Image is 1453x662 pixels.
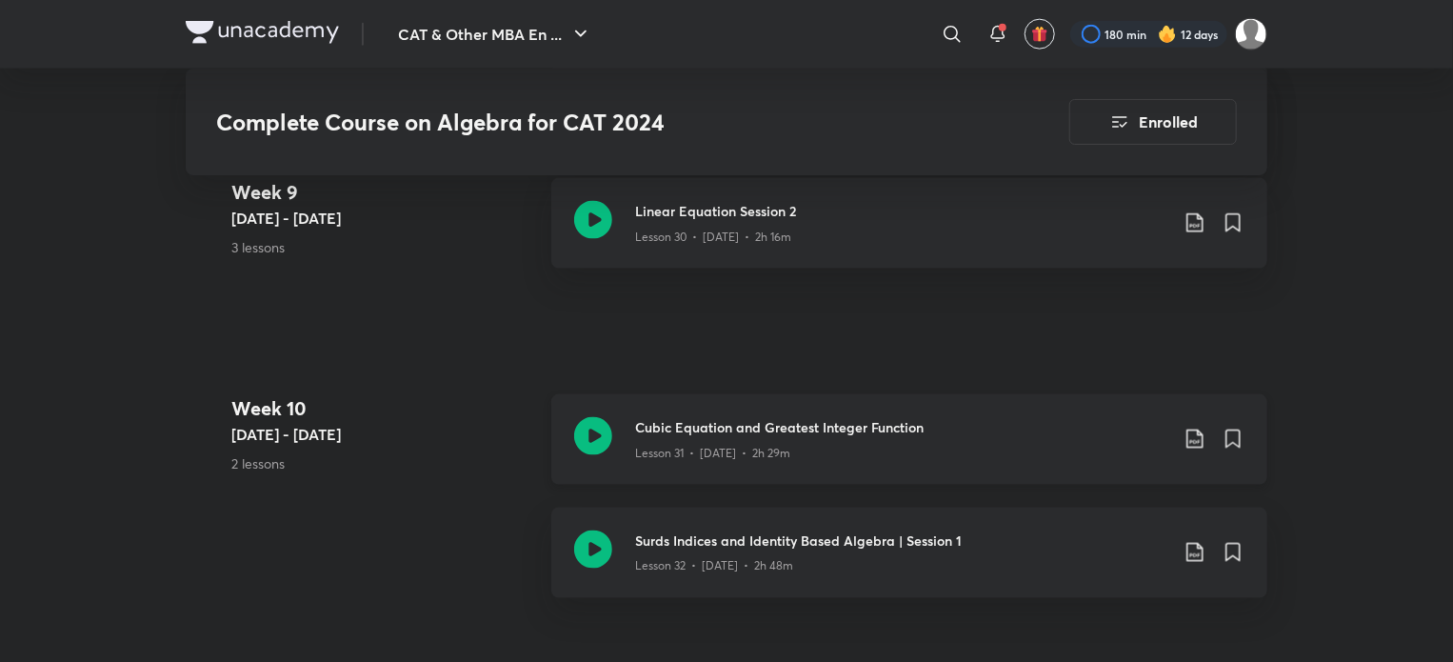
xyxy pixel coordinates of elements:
h3: Complete Course on Algebra for CAT 2024 [216,109,962,136]
h5: [DATE] - [DATE] [231,423,536,446]
img: Aparna Dubey [1235,18,1267,50]
button: CAT & Other MBA En ... [387,15,604,53]
p: 2 lessons [231,453,536,473]
p: Lesson 31 • [DATE] • 2h 29m [635,445,790,462]
p: Lesson 30 • [DATE] • 2h 16m [635,229,791,246]
button: Enrolled [1069,99,1237,145]
a: Surds Indices and Identity Based Algebra | Session 1Lesson 32 • [DATE] • 2h 48m [551,508,1267,621]
h4: Week 10 [231,394,536,423]
a: Cubic Equation and Greatest Integer FunctionLesson 31 • [DATE] • 2h 29m [551,394,1267,508]
h3: Linear Equation Session 2 [635,201,1168,221]
a: Company Logo [186,21,339,49]
img: avatar [1031,26,1048,43]
button: avatar [1025,19,1055,50]
h3: Cubic Equation and Greatest Integer Function [635,417,1168,437]
img: Company Logo [186,21,339,44]
p: Lesson 32 • [DATE] • 2h 48m [635,558,793,575]
a: Linear Equation Session 2Lesson 30 • [DATE] • 2h 16m [551,178,1267,291]
h3: Surds Indices and Identity Based Algebra | Session 1 [635,531,1168,551]
h4: Week 9 [231,178,536,207]
img: streak [1158,25,1177,44]
p: 3 lessons [231,237,536,257]
h5: [DATE] - [DATE] [231,207,536,230]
